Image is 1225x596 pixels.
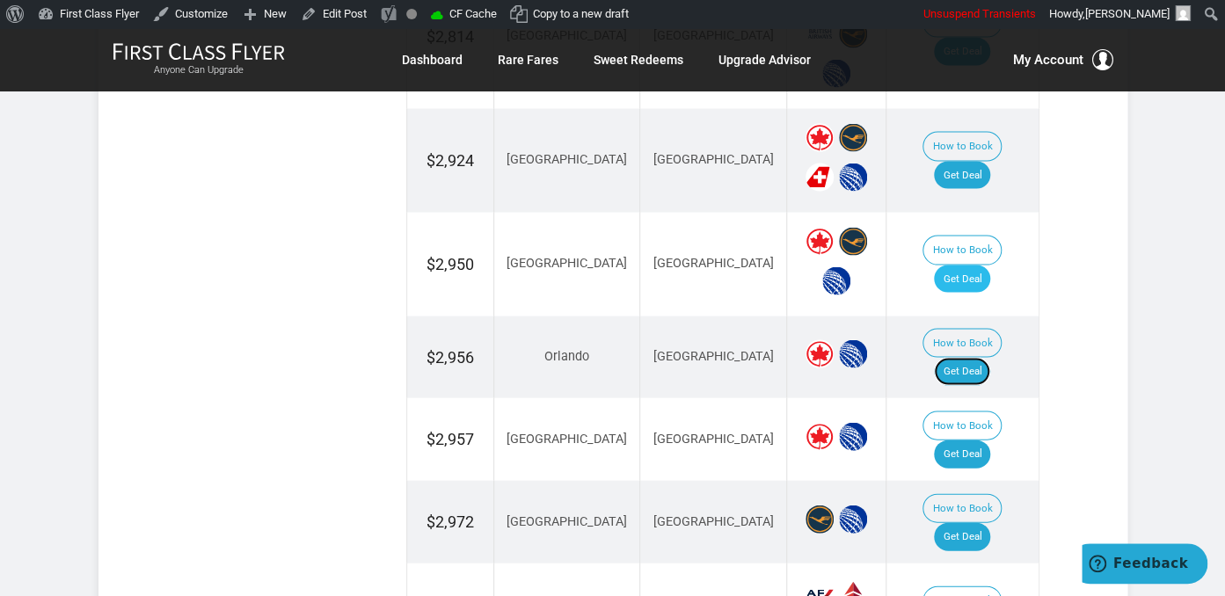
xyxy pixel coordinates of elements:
a: Get Deal [934,522,990,550]
span: [GEOGRAPHIC_DATA] [507,431,627,446]
span: [PERSON_NAME] [1085,7,1170,20]
span: [GEOGRAPHIC_DATA] [507,151,627,166]
span: Air Canada [806,339,834,367]
span: [GEOGRAPHIC_DATA] [653,255,774,270]
span: Lufthansa [839,227,867,255]
span: Orlando [544,348,589,363]
a: Get Deal [934,265,990,293]
span: $2,956 [427,347,474,366]
button: How to Book [922,131,1002,161]
span: [GEOGRAPHIC_DATA] [507,513,627,528]
span: United [822,266,850,294]
button: My Account [1013,49,1113,70]
span: My Account [1013,49,1083,70]
a: Get Deal [934,161,990,189]
span: United [839,163,867,191]
img: First Class Flyer [113,42,285,61]
a: Get Deal [934,440,990,468]
span: $2,924 [427,150,474,169]
button: How to Book [922,411,1002,440]
a: Dashboard [402,44,463,76]
span: [GEOGRAPHIC_DATA] [653,431,774,446]
span: Unsuspend Transients [923,7,1036,20]
span: United [839,505,867,533]
a: Sweet Redeems [594,44,683,76]
button: How to Book [922,493,1002,523]
span: [GEOGRAPHIC_DATA] [653,513,774,528]
span: Lufthansa [839,123,867,151]
a: Get Deal [934,357,990,385]
iframe: Opens a widget where you can find more information [1082,543,1207,587]
button: How to Book [922,328,1002,358]
span: Lufthansa [806,505,834,533]
a: First Class FlyerAnyone Can Upgrade [113,42,285,77]
span: [GEOGRAPHIC_DATA] [653,151,774,166]
span: Swiss [806,163,834,191]
span: Air Canada [806,422,834,450]
small: Anyone Can Upgrade [113,64,285,76]
span: [GEOGRAPHIC_DATA] [653,348,774,363]
span: United [839,422,867,450]
button: How to Book [922,235,1002,265]
span: $2,950 [427,254,474,273]
span: Air Canada [806,227,834,255]
a: Rare Fares [498,44,558,76]
a: Upgrade Advisor [718,44,811,76]
span: Air Canada [806,123,834,151]
span: [GEOGRAPHIC_DATA] [507,255,627,270]
span: $2,957 [427,429,474,447]
span: United [839,339,867,367]
span: $2,972 [427,512,474,530]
